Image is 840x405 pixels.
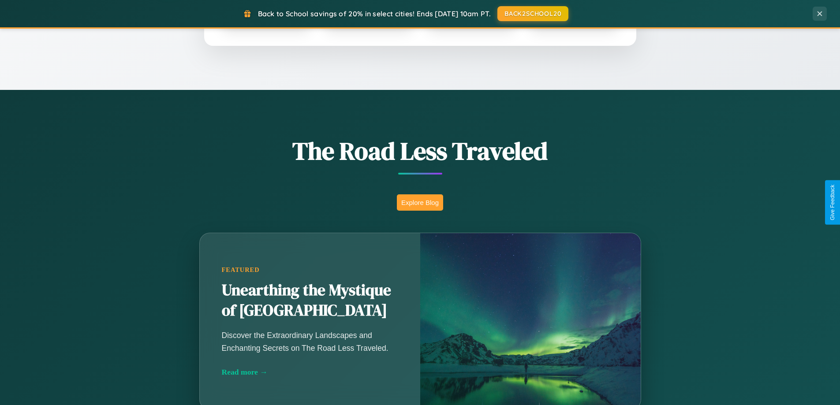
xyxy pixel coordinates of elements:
[829,185,836,220] div: Give Feedback
[222,368,398,377] div: Read more →
[258,9,491,18] span: Back to School savings of 20% in select cities! Ends [DATE] 10am PT.
[222,266,398,274] div: Featured
[222,280,398,321] h2: Unearthing the Mystique of [GEOGRAPHIC_DATA]
[156,134,685,168] h1: The Road Less Traveled
[222,329,398,354] p: Discover the Extraordinary Landscapes and Enchanting Secrets on The Road Less Traveled.
[497,6,568,21] button: BACK2SCHOOL20
[397,194,443,211] button: Explore Blog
